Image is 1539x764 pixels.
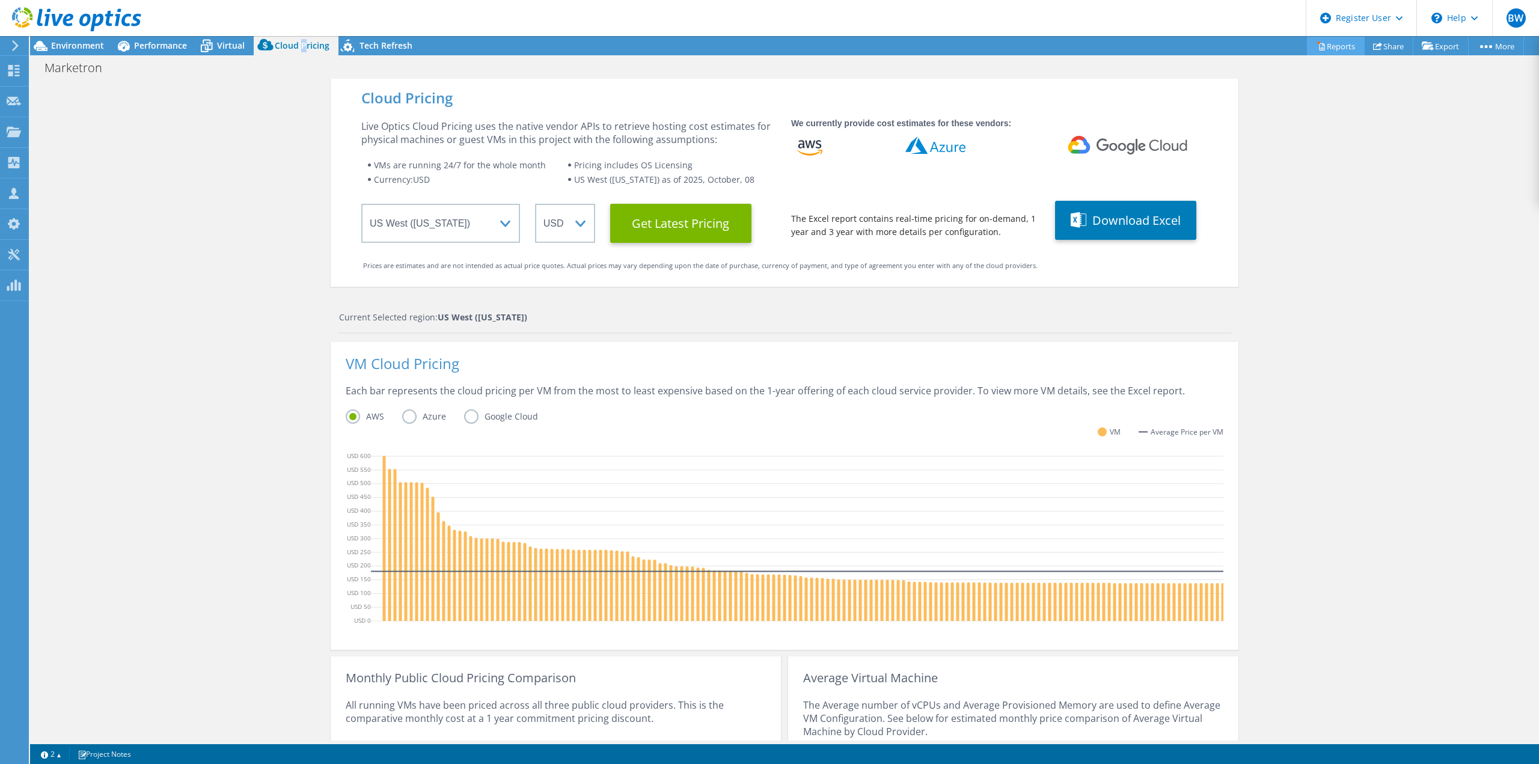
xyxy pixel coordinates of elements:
span: Environment [51,40,104,51]
div: Average Virtual Machine [803,671,1223,685]
text: USD 100 [347,588,371,597]
strong: US West ([US_STATE]) [438,311,527,323]
div: The Average number of vCPUs and Average Provisioned Memory are used to define Average VM Configur... [803,685,1223,759]
text: USD 550 [347,465,371,473]
div: Live Optics Cloud Pricing uses the native vendor APIs to retrieve hosting cost estimates for phys... [361,120,776,146]
label: Azure [402,409,464,424]
label: Google Cloud [464,409,556,424]
span: Average Price per VM [1151,426,1223,439]
span: Currency: USD [374,174,430,185]
span: Performance [134,40,187,51]
div: All running VMs have been priced across all three public cloud providers. This is the comparative... [346,685,766,759]
a: Project Notes [69,747,139,762]
text: USD 150 [347,575,371,583]
text: USD 500 [347,478,371,487]
text: USD 400 [347,506,371,515]
a: 2 [32,747,70,762]
span: Pricing includes OS Licensing [574,159,693,171]
a: Reports [1307,37,1365,55]
text: USD 450 [347,492,371,501]
text: USD 250 [347,547,371,555]
text: USD 200 [347,561,371,569]
button: Download Excel [1055,201,1196,240]
div: VM Cloud Pricing [346,357,1223,384]
span: Tech Refresh [360,40,412,51]
text: USD 50 [350,602,371,610]
span: BW [1507,8,1526,28]
div: Current Selected region: [339,311,1232,324]
a: Export [1413,37,1469,55]
span: VMs are running 24/7 for the whole month [374,159,546,171]
span: Cloud Pricing [275,40,329,51]
h1: Marketron [39,61,121,75]
div: Each bar represents the cloud pricing per VM from the most to least expensive based on the 1-year... [346,384,1223,409]
button: Get Latest Pricing [610,204,751,243]
text: USD 600 [347,451,371,459]
text: USD 0 [354,616,371,624]
span: Virtual [217,40,245,51]
span: US West ([US_STATE]) as of 2025, October, 08 [574,174,754,185]
a: More [1468,37,1524,55]
div: Cloud Pricing [361,91,1208,105]
span: VM [1110,425,1121,439]
div: Prices are estimates and are not intended as actual price quotes. Actual prices may vary dependin... [363,259,1206,272]
label: AWS [346,409,402,424]
svg: \n [1431,13,1442,23]
a: Share [1364,37,1413,55]
strong: We currently provide cost estimates for these vendors: [791,118,1011,128]
text: USD 350 [347,519,371,528]
div: Monthly Public Cloud Pricing Comparison [346,671,766,685]
div: The Excel report contains real-time pricing for on-demand, 1 year and 3 year with more details pe... [791,212,1040,239]
text: USD 300 [347,533,371,542]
